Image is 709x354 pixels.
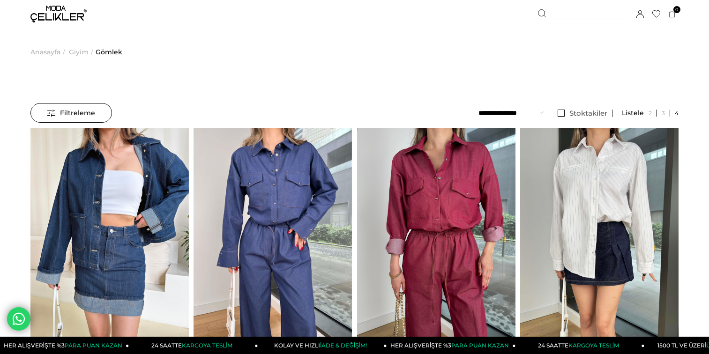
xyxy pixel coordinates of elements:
span: PARA PUAN KAZAN [65,342,122,349]
a: Stoktakiler [553,110,612,117]
img: Düğme Kapamalı Round Mavi Kadın Gömlek 25Y104 [30,128,189,339]
li: > [69,28,96,76]
a: Giyim [69,28,89,76]
span: 0 [673,6,680,13]
a: Anasayfa [30,28,60,76]
a: KOLAY VE HIZLIİADE & DEĞİŞİM! [258,337,387,354]
img: Çizgili Segura Beyaz Kadın Gömlek 25Y061 [520,128,679,339]
img: logo [30,6,87,22]
li: > [30,28,67,76]
span: Filtreleme [47,103,95,122]
img: Çıt Çıt Kapamalı Büyük Cepli Vent Lacivert Kadın Gömlek 25Y072 [194,128,352,339]
a: 24 SAATTEKARGOYA TESLİM [515,337,644,354]
img: Çıt Çıt Kapamalı Büyük Cepli Vent Bordo Kadın Gömlek 25Y072 [357,128,515,339]
a: Gömlek [96,28,122,76]
span: PARA PUAN KAZAN [451,342,509,349]
span: KARGOYA TESLİM [568,342,619,349]
span: KARGOYA TESLİM [182,342,232,349]
a: 24 SAATTEKARGOYA TESLİM [129,337,258,354]
span: Stoktakiler [569,109,607,118]
span: İADE & DEĞİŞİM! [320,342,367,349]
a: HER ALIŞVERİŞTE %3PARA PUAN KAZAN [387,337,515,354]
a: 0 [669,11,676,18]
